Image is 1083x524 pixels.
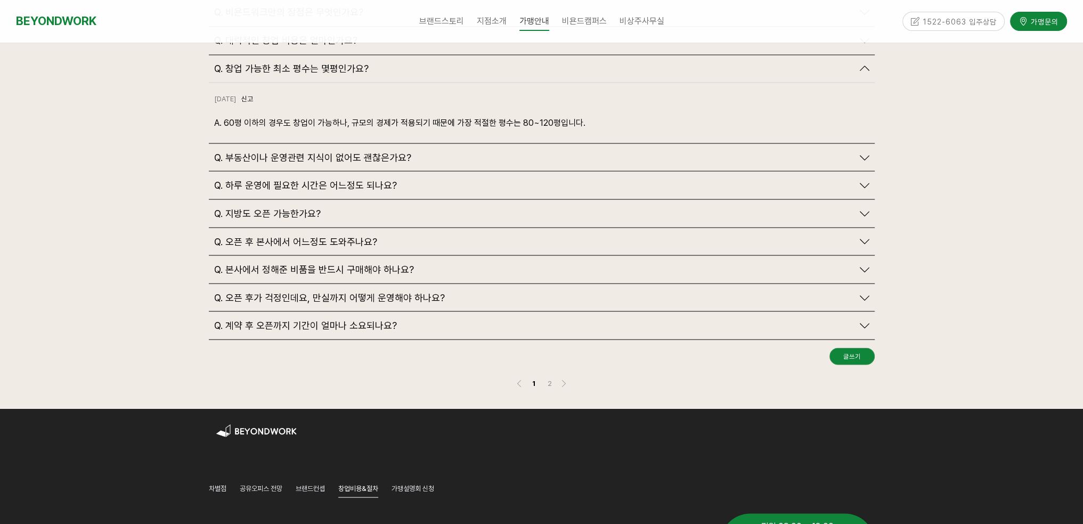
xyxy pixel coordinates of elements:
[240,482,282,497] a: 공유오피스 전망
[16,11,96,31] a: BEYONDWORK
[214,94,236,103] div: 2024-10-18 21:16
[829,348,875,365] a: 글쓰기
[214,207,321,219] span: Q. 지방도 오픈 가능한가요?
[613,8,671,35] a: 비상주사무실
[214,263,414,275] span: Q. 본사에서 정해준 비품을 반드시 구매해야 하나요?
[214,115,869,130] p: A. 60평 이하의 경우도 창업이 가능하나, 규모의 경제가 적용되기 때문에 가장 적절한 평수는 80~120평입니다.
[214,179,397,191] span: Q. 하루 운영에 필요한 시간은 어느정도 되나요?
[240,484,282,492] span: 공유오피스 전망
[296,482,325,497] a: 브랜드컨셉
[1028,15,1058,26] span: 가맹문의
[214,292,445,303] span: Q. 오픈 후가 걱정인데요, 만실까지 어떻게 운영해야 하나요?
[392,484,434,492] span: 가맹설명회 신청
[214,63,369,75] span: Q. 창업 가능한 최소 평수는 몇평인가요?
[413,8,470,35] a: 브랜드스토리
[477,16,507,26] span: 지점소개
[527,376,540,389] a: 1
[214,236,377,247] span: Q. 오픈 후 본사에서 어느정도 도와주나요?
[214,319,397,331] span: Q. 계약 후 오픈까지 기간이 얼마나 소요되나요?
[241,94,253,102] a: 신고
[513,8,556,35] a: 가맹안내
[620,16,664,26] span: 비상주사무실
[1010,11,1067,30] a: 가맹문의
[419,16,464,26] span: 브랜드스토리
[338,482,378,497] a: 창업비용&절차
[543,376,556,389] a: 2
[392,482,434,497] a: 가맹설명회 신청
[338,484,378,492] span: 창업비용&절차
[209,482,226,497] a: 차별점
[470,8,513,35] a: 지점소개
[562,16,607,26] span: 비욘드캠퍼스
[209,484,226,492] span: 차별점
[296,484,325,492] span: 브랜드컨셉
[214,151,411,163] span: Q. 부동산이나 운영관련 지식이 없어도 괜찮은가요?
[519,12,549,31] span: 가맹안내
[556,8,613,35] a: 비욘드캠퍼스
